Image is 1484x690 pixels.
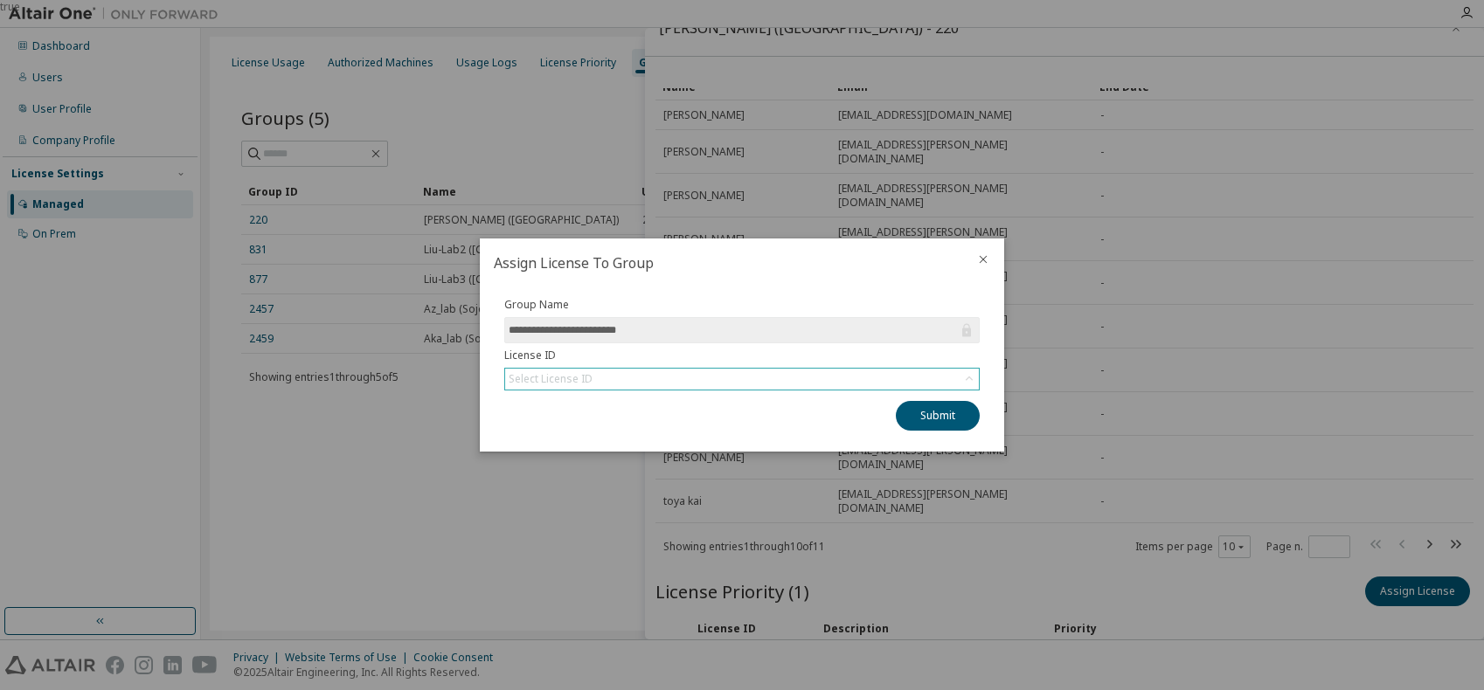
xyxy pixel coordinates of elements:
button: Submit [896,401,980,431]
h2: Assign License To Group [480,238,962,287]
button: close [976,252,990,266]
label: License ID [504,348,980,362]
label: Group Name [504,298,980,312]
div: Select License ID [509,372,593,386]
div: Select License ID [505,369,979,390]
